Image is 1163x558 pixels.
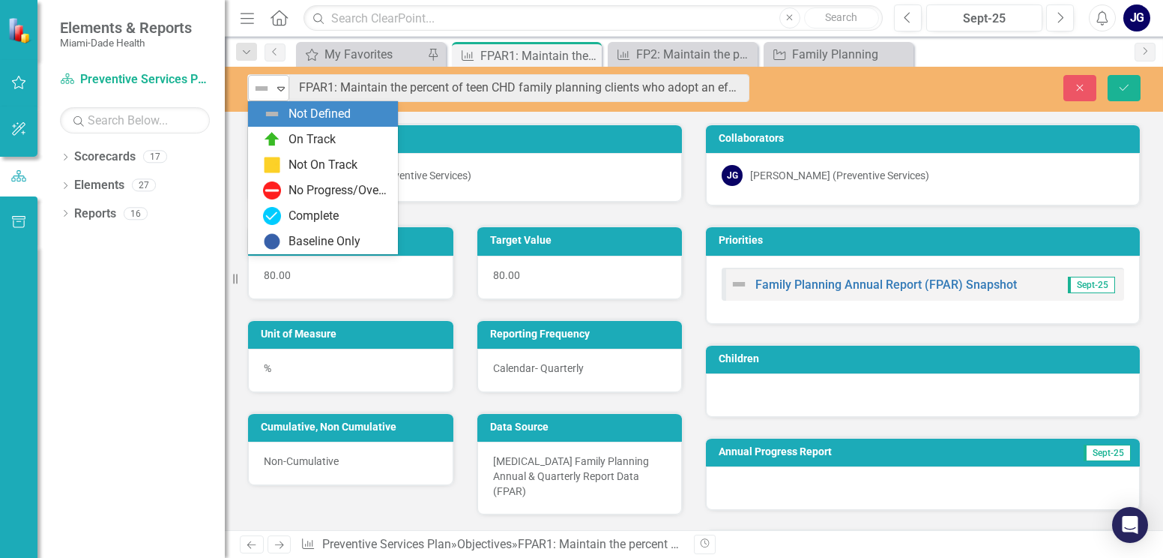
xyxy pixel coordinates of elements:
[300,45,423,64] a: My Favorites
[289,131,336,148] div: On Track
[825,11,857,23] span: Search
[7,16,34,43] img: ClearPoint Strategy
[4,144,399,234] p: The report only captures clients between the age of [DEMOGRAPHIC_DATA] years of age. The report i...
[289,157,357,174] div: Not On Track
[457,537,512,551] a: Objectives
[719,446,1008,457] h3: Annual Progress Report
[490,328,675,340] h3: Reporting Frequency
[289,233,360,250] div: Baseline Only
[477,349,683,392] div: Calendar- Quarterly
[261,421,446,433] h3: Cumulative, Non Cumulative
[289,106,351,123] div: Not Defined
[755,277,1017,292] a: Family Planning Annual Report (FPAR) Snapshot
[4,246,399,264] p: FP Annual and Quarterly Report Data (FPAR)
[792,45,910,64] div: Family Planning
[730,275,748,293] img: Not Defined
[722,165,743,186] div: JG
[124,207,148,220] div: 16
[490,235,675,246] h3: Target Value
[804,7,879,28] button: Search
[4,42,399,132] p: systems. At first the [US_STATE] Department of Health in [GEOGRAPHIC_DATA] was not meeting this g...
[1112,507,1148,543] div: Open Intercom Messenger
[303,5,883,31] input: Search ClearPoint...
[263,105,281,123] img: Not Defined
[263,156,281,174] img: Not On Track
[493,455,649,497] span: [MEDICAL_DATA] Family Planning Annual & Quarterly Report Data (FPAR)
[289,74,749,102] input: This field is required
[74,177,124,194] a: Elements
[719,133,1132,144] h3: Collaborators
[74,205,116,223] a: Reports
[264,269,291,281] span: 80.00
[611,45,754,64] a: FP2: Maintain the percentage of Family Planning clients with undisclosed income below 5%, consist...
[132,179,156,192] div: 27
[322,537,451,551] a: Preventive Services Plan
[60,37,192,49] small: Miami-Dade Health
[1084,445,1131,461] span: Sept-25
[324,45,423,64] div: My Favorites
[264,362,271,374] span: %
[931,10,1037,28] div: Sept-25
[289,208,339,225] div: Complete
[264,455,339,467] span: Non-Cumulative
[300,536,683,553] div: » »
[1068,277,1115,293] span: Sept-25
[261,133,674,144] h3: Owner
[60,71,210,88] a: Preventive Services Plan
[289,182,389,199] div: No Progress/Overdue
[636,45,754,64] div: FP2: Maintain the percentage of Family Planning clients with undisclosed income below 5%, consist...
[490,421,675,433] h3: Data Source
[60,19,192,37] span: Elements & Reports
[253,79,271,97] img: Not Defined
[74,148,136,166] a: Scorecards
[261,328,446,340] h3: Unit of Measure
[767,45,910,64] a: Family Planning
[263,130,281,148] img: On Track
[263,232,281,250] img: Baseline Only
[493,269,520,281] span: 80.00
[719,235,1132,246] h3: Priorities
[719,353,1132,364] h3: Children
[263,207,281,225] img: Complete
[263,181,281,199] img: No Progress/Overdue
[926,4,1042,31] button: Sept-25
[750,168,929,183] div: [PERSON_NAME] (Preventive Services)
[1123,4,1150,31] button: JG
[143,151,167,163] div: 17
[60,107,210,133] input: Search Below...
[480,46,598,65] div: FPAR1: Maintain the percent of teen CHD family planning clients who adopt an effective or higher ...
